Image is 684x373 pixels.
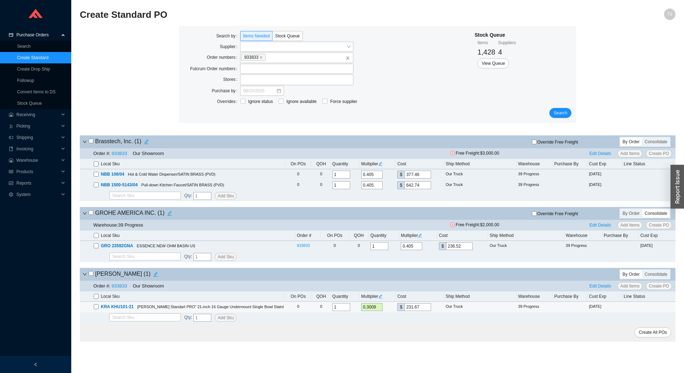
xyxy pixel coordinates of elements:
td: 0 [349,241,369,252]
span: Shipping [16,132,59,143]
th: QOH [311,159,331,169]
span: edit [418,233,422,238]
td: [DATE] [639,241,675,252]
td: Our Truck [444,169,517,180]
span: : [184,314,192,322]
label: Purchase by [212,86,240,96]
span: left [33,362,38,367]
span: ( 1 ) [144,271,151,277]
div: Consolidate [642,209,670,218]
td: 0 [321,241,348,252]
span: Products [16,166,59,177]
th: Quantity [331,159,360,169]
th: Purchase By [602,230,639,241]
th: Line Status [622,159,675,169]
span: Search [554,109,567,116]
button: Add Sku [215,314,237,322]
button: Edit Details [587,150,614,157]
div: Suppliers [498,39,516,46]
span: : [184,192,192,200]
label: Supplier: [220,42,240,52]
input: Override Free Freight [532,140,537,144]
input: Override Free Freight [532,211,537,216]
span: Qty [184,315,191,320]
th: QOH [311,291,331,302]
div: By Order [620,209,642,218]
div: Consolidate [642,270,670,279]
button: Search [549,108,571,118]
span: Local Sku [101,293,120,300]
span: close-circle [450,223,455,227]
span: 933833 [241,54,266,61]
th: On POs [285,291,312,302]
td: Our Truck [444,180,517,191]
span: KRA KHU101-21 [101,304,134,309]
span: credit-card [9,33,14,37]
span: System [16,189,59,200]
th: Purchase By [553,159,588,169]
span: fund [9,181,14,185]
th: On POs [321,230,348,241]
span: close [346,56,350,60]
td: 0 [285,180,312,191]
span: edit [142,139,151,144]
label: Order numbers [207,52,240,62]
h4: GROHE AMERICA INC. [89,208,175,218]
span: Reports [16,177,59,189]
div: $ [397,181,404,189]
span: Override Free Freight [537,140,578,144]
span: down [83,211,87,216]
button: View Queue [477,58,509,68]
div: $ [397,303,404,311]
span: Edit Details [590,222,611,229]
td: 0 [285,302,312,312]
td: 39 Progress [564,241,602,252]
span: Pull-down Kitchen Faucet/SATIN BRASS (PVD) [141,183,224,187]
a: 933833 [112,283,127,289]
th: Cust Exp [587,291,622,302]
span: close [259,56,263,59]
a: Convert Items to DS [17,89,56,94]
th: Warehouse [517,159,553,169]
span: Our Showroom [133,151,164,156]
div: Consolidate [642,138,670,146]
th: Line Status [622,291,675,302]
span: $2,000.00 [480,222,499,227]
span: setting [9,192,14,197]
button: Create All POs [634,327,671,337]
th: Order # [295,230,321,241]
span: Edit Details [590,283,611,290]
a: Followup [17,78,34,83]
h4: Brasstech, Inc. [89,137,151,147]
th: Warehouse [517,291,553,302]
th: Ship Method [444,159,517,169]
span: GRO 23592GNA [101,243,133,248]
td: 0 [311,302,331,312]
input: 933833closeclose [267,53,272,61]
span: down [83,140,87,144]
th: Ship Method [444,291,517,302]
th: Purchase By [553,291,588,302]
button: Add Items [617,150,642,157]
button: Add Items [617,221,642,229]
span: Override Free Freight [537,212,578,216]
span: Hot & Cold Water Dispenser/SATIN BRASS (PVD) [128,172,216,176]
span: edit [378,162,383,166]
span: View Queue [482,60,505,67]
td: 0 [285,169,312,180]
td: Our Truck [444,302,517,312]
span: Force supplier [327,98,360,105]
span: edit [151,272,160,277]
span: NBB 106/04 [101,172,124,177]
span: Edit Details [590,150,611,157]
span: TJ [667,9,672,20]
span: Local Sku [101,232,120,239]
div: Multiplier [361,293,395,300]
a: Stock Queue [17,101,42,106]
button: Edit Details [587,282,614,290]
span: Free Freight: [450,221,507,229]
th: Warehouse [564,230,602,241]
span: Order #: [93,151,110,156]
th: QOH [349,230,369,241]
th: Cust Exp [639,230,675,241]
